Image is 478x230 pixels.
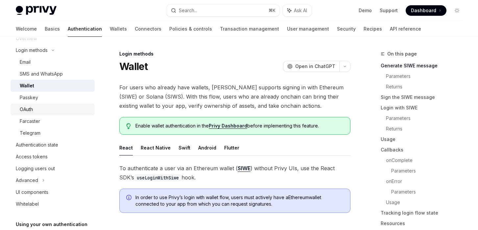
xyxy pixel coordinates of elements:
a: onError [386,176,467,187]
div: Wallet [20,82,34,90]
a: Parameters [391,166,467,176]
span: Dashboard [411,7,436,14]
a: Privy Dashboard [209,123,247,129]
div: Access tokens [16,153,48,161]
span: In order to use Privy’s login with wallet flow, users must actively have a Ethereum wallet connec... [135,194,344,207]
a: Returns [386,124,467,134]
a: Recipes [364,21,382,37]
div: UI components [16,188,48,196]
a: Callbacks [381,145,467,155]
a: Passkey [11,92,95,103]
a: Parameters [386,113,467,124]
a: Generate SIWE message [381,60,467,71]
a: Authentication [68,21,102,37]
button: Toggle dark mode [452,5,462,16]
a: Email [11,56,95,68]
span: For users who already have wallets, [PERSON_NAME] supports signing in with Ethereum (SIWE) or Sol... [119,83,350,110]
a: Resources [381,218,467,229]
a: Transaction management [220,21,279,37]
a: Connectors [135,21,161,37]
button: React [119,140,133,155]
button: Swift [179,140,190,155]
div: Search... [179,7,197,14]
a: Farcaster [11,115,95,127]
a: Logging users out [11,163,95,174]
div: OAuth [20,105,33,113]
a: Parameters [386,71,467,81]
div: Logging users out [16,165,55,172]
a: Whitelabel [11,198,95,210]
a: Wallets [110,21,127,37]
a: Support [380,7,398,14]
a: Returns [386,81,467,92]
a: UI components [11,186,95,198]
span: Open in ChatGPT [295,63,335,70]
div: Telegram [20,129,40,137]
a: Security [337,21,356,37]
button: React Native [141,140,171,155]
a: Demo [359,7,372,14]
div: Authentication state [16,141,58,149]
div: Login methods [119,51,350,57]
a: Usage [386,197,467,208]
a: SMS and WhatsApp [11,68,95,80]
button: Search...⌘K [166,5,279,16]
button: Flutter [224,140,239,155]
a: OAuth [11,103,95,115]
a: Telegram [11,127,95,139]
div: SMS and WhatsApp [20,70,63,78]
h1: Wallet [119,60,148,72]
a: Tracking login flow state [381,208,467,218]
a: Access tokens [11,151,95,163]
a: Wallet [11,80,95,92]
a: SIWE [238,165,251,172]
button: Android [198,140,216,155]
a: Policies & controls [169,21,212,37]
span: Ask AI [294,7,307,14]
a: Welcome [16,21,37,37]
div: Passkey [20,94,38,102]
div: Whitelabel [16,200,39,208]
svg: Tip [126,123,131,129]
div: Farcaster [20,117,40,125]
a: Login with SIWE [381,103,467,113]
img: light logo [16,6,57,15]
a: Sign the SIWE message [381,92,467,103]
a: Parameters [391,187,467,197]
button: Open in ChatGPT [283,61,339,72]
a: Usage [381,134,467,145]
a: Basics [45,21,60,37]
div: Advanced [16,176,38,184]
h5: Using your own authentication [16,220,87,228]
div: Email [20,58,31,66]
code: useLoginWithSiwe [134,174,181,181]
a: API reference [390,21,421,37]
span: Enable wallet authentication in the before implementing this feature. [135,123,344,129]
button: Ask AI [283,5,312,16]
span: To authenticate a user via an Ethereum wallet ( ) without Privy UIs, use the React SDK’s hook. [119,164,350,182]
a: onComplete [386,155,467,166]
a: User management [287,21,329,37]
a: Dashboard [406,5,446,16]
a: Authentication state [11,139,95,151]
svg: Info [126,195,133,201]
span: ⌘ K [269,8,275,13]
span: On this page [387,50,417,58]
div: Login methods [16,46,48,54]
